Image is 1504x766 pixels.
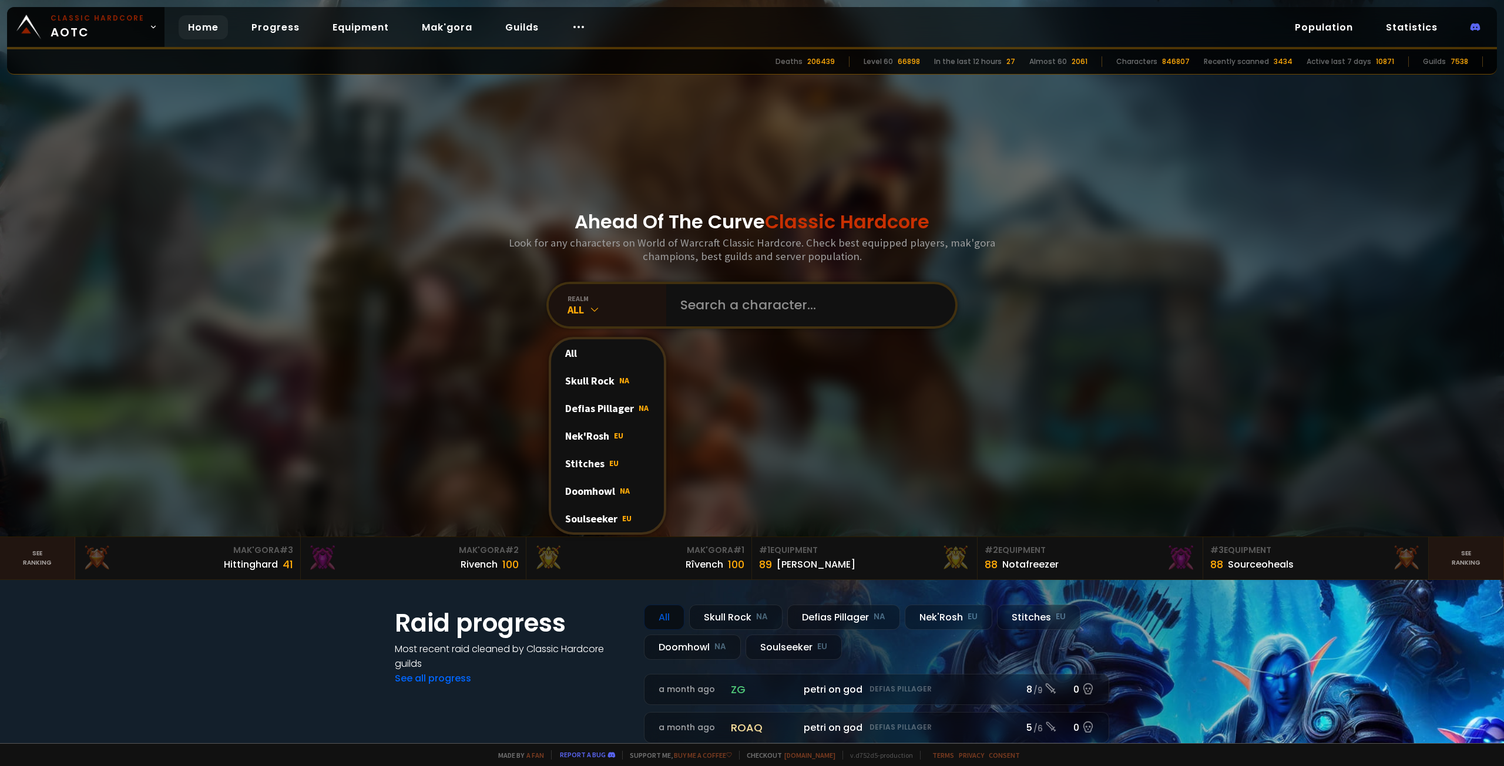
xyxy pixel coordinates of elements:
[644,605,684,630] div: All
[412,15,482,39] a: Mak'gora
[308,544,519,556] div: Mak'Gora
[1056,611,1066,623] small: EU
[551,477,664,505] div: Doomhowl
[989,751,1020,760] a: Consent
[765,208,929,235] span: Classic Hardcore
[533,544,744,556] div: Mak'Gora
[526,537,752,579] a: Mak'Gora#1Rîvench100
[496,15,548,39] a: Guilds
[1228,557,1294,572] div: Sourceoheals
[526,751,544,760] a: a fan
[932,751,954,760] a: Terms
[759,544,770,556] span: # 1
[1274,56,1292,67] div: 3434
[1204,56,1269,67] div: Recently scanned
[551,422,664,450] div: Nek'Rosh
[1162,56,1190,67] div: 846807
[985,544,998,556] span: # 2
[491,751,544,760] span: Made by
[1210,544,1421,556] div: Equipment
[985,556,998,572] div: 88
[395,671,471,685] a: See all progress
[714,641,726,653] small: NA
[568,294,666,303] div: realm
[301,537,526,579] a: Mak'Gora#2Rivench100
[1285,15,1362,39] a: Population
[644,635,741,660] div: Doomhowl
[1006,56,1015,67] div: 27
[609,458,619,468] span: EU
[746,635,842,660] div: Soulseeker
[759,544,970,556] div: Equipment
[323,15,398,39] a: Equipment
[75,537,301,579] a: Mak'Gora#3Hittinghard41
[560,750,606,759] a: Report a bug
[7,7,164,47] a: Classic HardcoreAOTC
[1210,544,1224,556] span: # 3
[551,367,664,394] div: Skull Rock
[242,15,309,39] a: Progress
[622,513,632,524] span: EU
[551,394,664,422] div: Defias Pillager
[1002,557,1059,572] div: Notafreezer
[504,236,1000,263] h3: Look for any characters on World of Warcraft Classic Hardcore. Check best equipped players, mak'g...
[1451,56,1468,67] div: 7538
[619,375,629,386] span: NA
[505,544,519,556] span: # 2
[777,557,855,572] div: [PERSON_NAME]
[817,641,827,653] small: EU
[280,544,293,556] span: # 3
[51,13,145,41] span: AOTC
[1429,537,1504,579] a: Seeranking
[756,611,768,623] small: NA
[842,751,913,760] span: v. d752d5 - production
[1377,15,1447,39] a: Statistics
[1307,56,1371,67] div: Active last 7 days
[759,556,772,572] div: 89
[674,751,732,760] a: Buy me a coffee
[784,751,835,760] a: [DOMAIN_NAME]
[1210,556,1223,572] div: 88
[551,339,664,367] div: All
[807,56,835,67] div: 206439
[224,557,278,572] div: Hittinghard
[644,674,1109,705] a: a month agozgpetri on godDefias Pillager8 /90
[934,56,1002,67] div: In the last 12 hours
[997,605,1080,630] div: Stitches
[864,56,893,67] div: Level 60
[689,605,783,630] div: Skull Rock
[905,605,992,630] div: Nek'Rosh
[1423,56,1446,67] div: Guilds
[82,544,293,556] div: Mak'Gora
[959,751,984,760] a: Privacy
[395,605,630,642] h1: Raid progress
[551,505,664,532] div: Soulseeker
[775,56,803,67] div: Deaths
[614,430,623,441] span: EU
[874,611,885,623] small: NA
[739,751,835,760] span: Checkout
[1376,56,1394,67] div: 10871
[787,605,900,630] div: Defias Pillager
[639,403,649,413] span: NA
[1203,537,1429,579] a: #3Equipment88Sourceoheals
[179,15,228,39] a: Home
[686,557,723,572] div: Rîvench
[752,537,978,579] a: #1Equipment89[PERSON_NAME]
[568,303,666,316] div: All
[644,712,1109,743] a: a month agoroaqpetri on godDefias Pillager5 /60
[673,284,941,326] input: Search a character...
[1072,56,1087,67] div: 2061
[51,13,145,23] small: Classic Hardcore
[1116,56,1157,67] div: Characters
[575,208,929,236] h1: Ahead Of The Curve
[283,556,293,572] div: 41
[620,485,630,496] span: NA
[968,611,978,623] small: EU
[395,642,630,671] h4: Most recent raid cleaned by Classic Hardcore guilds
[622,751,732,760] span: Support me,
[551,450,664,477] div: Stitches
[1029,56,1067,67] div: Almost 60
[985,544,1196,556] div: Equipment
[733,544,744,556] span: # 1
